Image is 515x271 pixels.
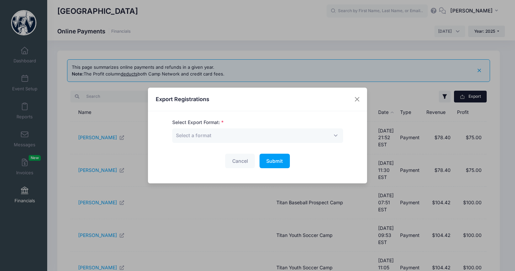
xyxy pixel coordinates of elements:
[176,132,211,139] span: Select a format
[172,128,343,143] span: Select a format
[176,132,211,138] span: Select a format
[156,95,209,103] h4: Export Registrations
[266,158,283,164] span: Submit
[351,93,363,106] button: Close
[172,119,224,126] label: Select Export Format:
[260,154,290,168] button: Submit
[225,154,255,168] button: Cancel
